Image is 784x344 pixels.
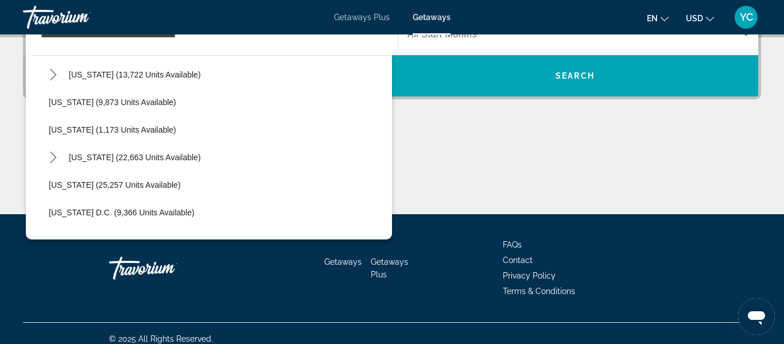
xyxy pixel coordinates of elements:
span: © 2025 All Rights Reserved. [109,334,213,343]
span: en [647,14,658,23]
span: [US_STATE] (22,663 units available) [69,153,201,162]
button: Change language [647,10,669,26]
iframe: Button to launch messaging window [738,298,775,335]
button: Select destination: Washington (25,257 units available) [43,175,392,195]
a: Getaways Plus [334,13,390,22]
span: Search [556,71,595,80]
button: User Menu [731,5,761,29]
span: [US_STATE] (9,873 units available) [49,98,176,107]
button: Select destination: Utah (9,873 units available) [43,92,392,113]
span: [US_STATE] (1,173 units available) [49,125,176,134]
button: Select destination: Tennessee (9,440 units available) [63,37,392,57]
button: Toggle Virginia (22,663 units available) submenu [43,148,63,168]
button: Change currency [686,10,714,26]
a: Privacy Policy [503,271,556,280]
a: Contact [503,256,533,265]
a: Travorium [23,2,138,32]
button: Search [392,55,758,96]
div: Destination options [26,49,392,239]
button: Toggle Texas (13,722 units available) submenu [43,65,63,85]
a: Terms & Conditions [503,287,575,296]
button: Toggle Tennessee (9,440 units available) submenu [43,37,63,57]
button: Select destination: Virginia (22,663 units available) [63,147,392,168]
button: Select destination: Washington D.C. (9,366 units available) [43,202,392,223]
a: Getaways Plus [371,257,408,279]
span: YC [740,11,753,23]
span: USD [686,14,703,23]
span: [US_STATE] D.C. (9,366 units available) [49,208,195,217]
button: Select destination: West Virginia (190 units available) [43,230,392,250]
span: [US_STATE] (13,722 units available) [69,70,201,79]
button: Select destination: Vermont (1,173 units available) [43,119,392,140]
a: FAQs [503,240,522,249]
button: Select destination: Texas (13,722 units available) [63,64,392,85]
div: Search widget [26,14,758,96]
a: Getaways [324,257,362,266]
input: Select destination [41,28,383,42]
a: Go Home [109,251,224,285]
span: [US_STATE] (25,257 units available) [49,180,181,190]
a: Getaways [413,13,451,22]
